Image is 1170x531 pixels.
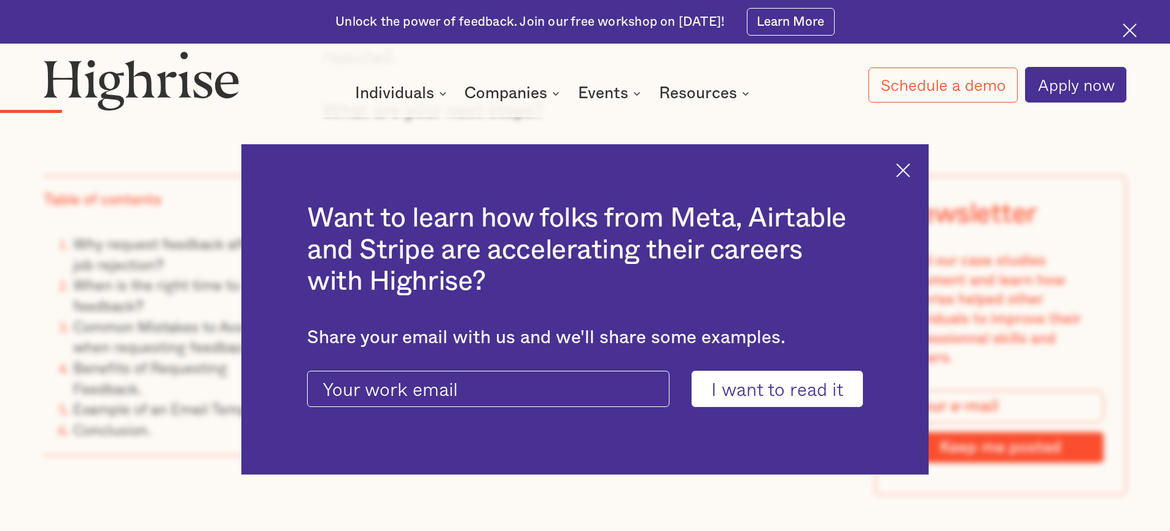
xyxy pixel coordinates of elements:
a: Schedule a demo [868,68,1018,103]
form: current-ascender-blog-article-modal-form [307,371,863,408]
div: Events [578,86,644,101]
div: Resources [659,86,753,101]
div: Individuals [355,86,434,101]
h2: Want to learn how folks from Meta, Airtable and Stripe are accelerating their careers with Highrise? [307,203,863,298]
a: Apply now [1025,67,1126,103]
img: Cross icon [1123,23,1137,37]
div: Share your email with us and we'll share some examples. [307,327,863,349]
div: Individuals [355,86,450,101]
div: Resources [659,86,737,101]
img: Highrise logo [44,51,239,110]
input: Your work email [307,371,669,408]
div: Companies [464,86,547,101]
div: Companies [464,86,563,101]
a: Learn More [747,8,835,36]
div: Unlock the power of feedback. Join our free workshop on [DATE]! [335,14,725,31]
img: Cross icon [896,163,910,177]
div: Events [578,86,628,101]
input: I want to read it [692,371,863,408]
